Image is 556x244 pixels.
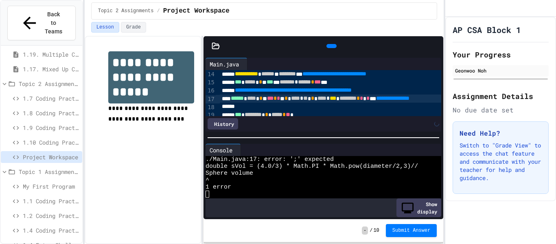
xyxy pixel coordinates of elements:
div: Geonwoo Noh [455,67,546,74]
span: Project Workspace [23,153,79,161]
button: Grade [121,22,146,33]
div: No due date set [453,105,549,115]
span: 10 [373,227,379,234]
span: Topic 1 Assignments [19,167,79,176]
span: 1.10 Coding Practice [23,138,79,147]
span: Topic 2 Assignments [19,79,79,88]
div: Show display [396,198,441,217]
span: Submit Answer [392,227,431,234]
button: Submit Answer [386,224,437,237]
div: 18 [206,103,216,112]
div: 15 [206,79,216,87]
span: 1.4 Coding Practice [23,226,79,235]
div: 16 [206,87,216,95]
span: My First Program [23,182,79,191]
h3: Need Help? [460,128,542,138]
span: 1 error [206,184,231,191]
span: Back to Teams [44,10,63,36]
span: Topic 2 Assignments [98,8,154,14]
span: Project Workspace [163,6,230,16]
span: 1.9 Coding Practice [23,123,79,132]
div: Console [206,146,236,154]
span: double sVol = (4.0/3) * Math.PI * Math.pow(diameter/2,3)// [206,163,418,170]
div: Main.java [206,60,243,68]
h2: Assignment Details [453,90,549,102]
div: Main.java [206,58,247,70]
div: 19 [206,111,216,119]
div: 17 [206,95,216,103]
span: 1.1 Coding Practice [23,197,79,205]
span: 1.19. Multiple Choice Exercises for Unit 1a (1.1-1.6) [23,50,79,59]
h1: AP CSA Block 1 [453,24,521,35]
span: / [370,227,372,234]
span: ./Main.java:17: error: ';' expected [206,156,334,163]
span: / [157,8,160,14]
span: - [362,226,368,235]
div: Console [206,144,241,156]
span: 1.2 Coding Practice [23,211,79,220]
p: Switch to "Grade View" to access the chat feature and communicate with your teacher for help and ... [460,141,542,182]
span: 1.8 Coding Practice [23,109,79,117]
span: 1.7 Coding Practice [23,94,79,103]
div: History [208,118,238,130]
span: Sphere volume [206,170,253,177]
div: 14 [206,70,216,79]
button: Back to Teams [7,6,76,40]
span: 1.17. Mixed Up Code Practice 1.1-1.6 [23,65,79,73]
button: Lesson [91,22,119,33]
span: ^ [206,177,209,184]
h2: Your Progress [453,49,549,60]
